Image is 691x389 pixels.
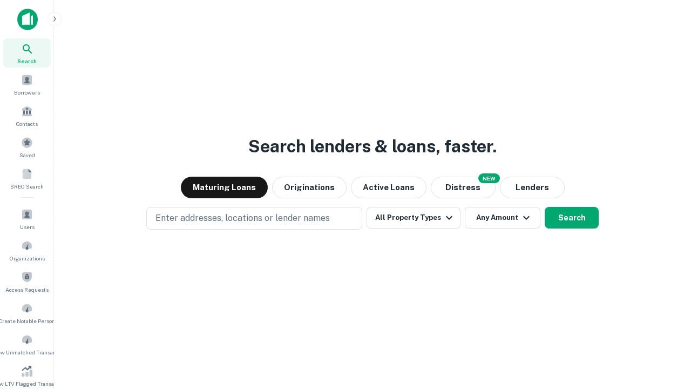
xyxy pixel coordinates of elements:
img: capitalize-icon.png [17,9,38,30]
a: Borrowers [3,70,51,99]
span: Organizations [10,254,45,263]
span: Contacts [16,119,38,128]
button: Maturing Loans [181,177,268,198]
a: Search [3,38,51,68]
button: Originations [272,177,347,198]
a: SREO Search [3,164,51,193]
span: Access Requests [5,285,49,294]
button: Active Loans [351,177,426,198]
a: Organizations [3,236,51,265]
a: Saved [3,132,51,162]
a: Review Unmatched Transactions [3,330,51,359]
a: Users [3,204,51,233]
div: NEW [478,173,500,183]
span: Borrowers [14,88,40,97]
p: Enter addresses, locations or lender names [155,212,330,225]
span: Search [17,57,37,65]
a: Create Notable Person [3,298,51,327]
a: Access Requests [3,267,51,296]
button: Search distressed loans with lien and other non-mortgage details. [431,177,496,198]
h3: Search lenders & loans, faster. [248,133,497,159]
span: Saved [19,151,35,159]
button: Lenders [500,177,565,198]
span: SREO Search [10,182,44,191]
button: All Property Types [367,207,460,229]
button: Search [545,207,599,229]
a: Contacts [3,101,51,130]
iframe: Chat Widget [637,303,691,354]
button: Any Amount [465,207,540,229]
span: Users [20,223,35,231]
button: Enter addresses, locations or lender names [146,207,362,230]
